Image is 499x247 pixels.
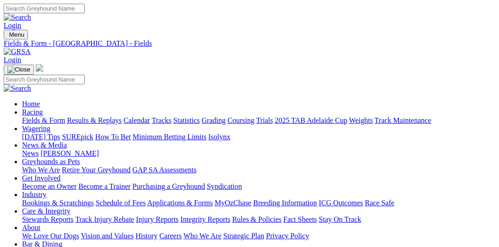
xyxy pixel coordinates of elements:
[365,199,394,207] a: Race Safe
[275,116,347,124] a: 2025 TAB Adelaide Cup
[223,232,264,240] a: Strategic Plan
[22,232,495,240] div: About
[95,133,131,141] a: How To Bet
[256,116,273,124] a: Trials
[22,133,60,141] a: [DATE] Tips
[283,215,317,223] a: Fact Sheets
[253,199,317,207] a: Breeding Information
[4,65,34,75] button: Toggle navigation
[22,108,43,116] a: Racing
[349,116,373,124] a: Weights
[75,215,134,223] a: Track Injury Rebate
[22,182,77,190] a: Become an Owner
[22,199,94,207] a: Bookings & Scratchings
[152,116,172,124] a: Tracks
[22,207,71,215] a: Care & Integrity
[22,149,495,158] div: News & Media
[4,13,31,22] img: Search
[40,149,99,157] a: [PERSON_NAME]
[4,4,85,13] input: Search
[22,182,495,191] div: Get Involved
[375,116,431,124] a: Track Maintenance
[22,174,61,182] a: Get Involved
[36,64,43,71] img: logo-grsa-white.png
[22,224,40,231] a: About
[22,232,79,240] a: We Love Our Dogs
[4,39,495,48] a: Fields & Form - [GEOGRAPHIC_DATA] - Fields
[4,48,31,56] img: GRSA
[81,232,133,240] a: Vision and Values
[9,31,24,38] span: Menu
[133,166,197,174] a: GAP SA Assessments
[133,182,205,190] a: Purchasing a Greyhound
[22,215,495,224] div: Care & Integrity
[4,22,21,29] a: Login
[22,125,50,132] a: Wagering
[180,215,230,223] a: Integrity Reports
[22,149,39,157] a: News
[22,141,67,149] a: News & Media
[4,75,85,84] input: Search
[136,215,178,223] a: Injury Reports
[22,166,60,174] a: Who We Are
[159,232,182,240] a: Careers
[22,191,46,198] a: Industry
[22,215,73,223] a: Stewards Reports
[22,166,495,174] div: Greyhounds as Pets
[123,116,150,124] a: Calendar
[4,84,31,93] img: Search
[232,215,282,223] a: Rules & Policies
[319,199,363,207] a: ICG Outcomes
[22,158,80,165] a: Greyhounds as Pets
[7,66,30,73] img: Close
[62,166,131,174] a: Retire Your Greyhound
[319,215,361,223] a: Stay On Track
[4,56,21,64] a: Login
[202,116,226,124] a: Grading
[95,199,145,207] a: Schedule of Fees
[183,232,222,240] a: Who We Are
[135,232,157,240] a: History
[173,116,200,124] a: Statistics
[22,116,65,124] a: Fields & Form
[22,116,495,125] div: Racing
[266,232,309,240] a: Privacy Policy
[22,100,40,108] a: Home
[207,182,242,190] a: Syndication
[133,133,206,141] a: Minimum Betting Limits
[78,182,131,190] a: Become a Trainer
[147,199,213,207] a: Applications & Forms
[22,133,495,141] div: Wagering
[4,30,28,39] button: Toggle navigation
[62,133,93,141] a: SUREpick
[215,199,251,207] a: MyOzChase
[22,199,495,207] div: Industry
[208,133,230,141] a: Isolynx
[67,116,122,124] a: Results & Replays
[227,116,255,124] a: Coursing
